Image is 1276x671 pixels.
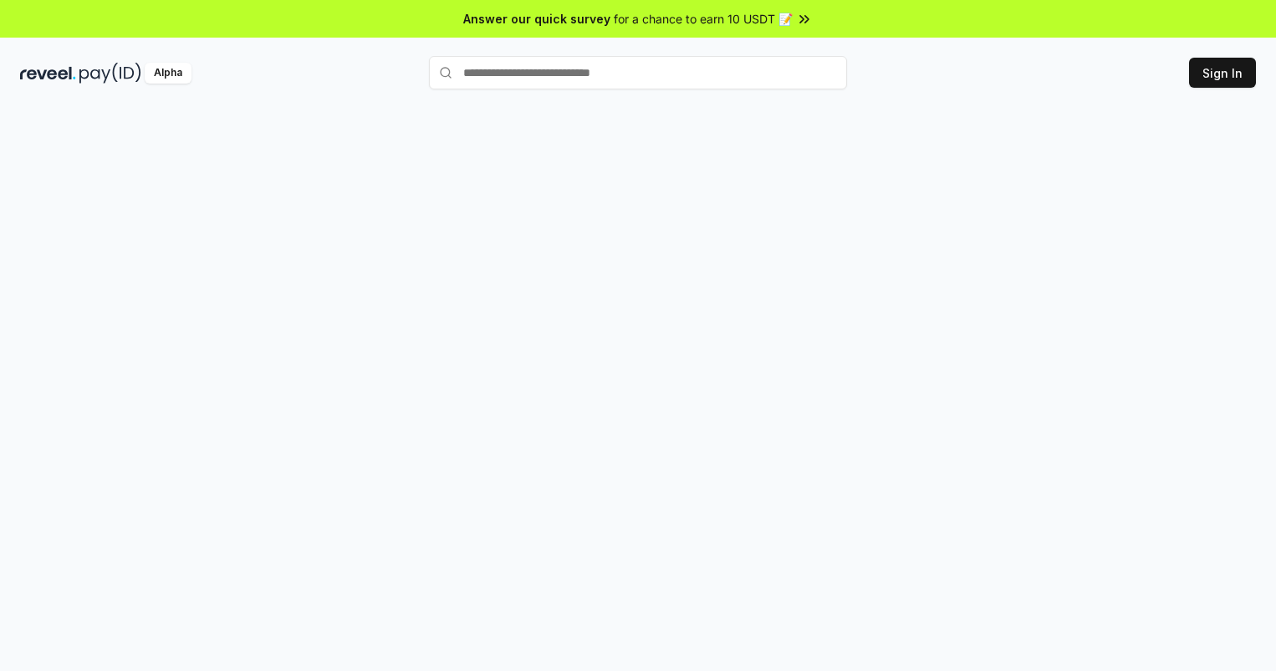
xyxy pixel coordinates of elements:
button: Sign In [1189,58,1256,88]
img: reveel_dark [20,63,76,84]
div: Alpha [145,63,191,84]
span: Answer our quick survey [463,10,610,28]
img: pay_id [79,63,141,84]
span: for a chance to earn 10 USDT 📝 [614,10,793,28]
